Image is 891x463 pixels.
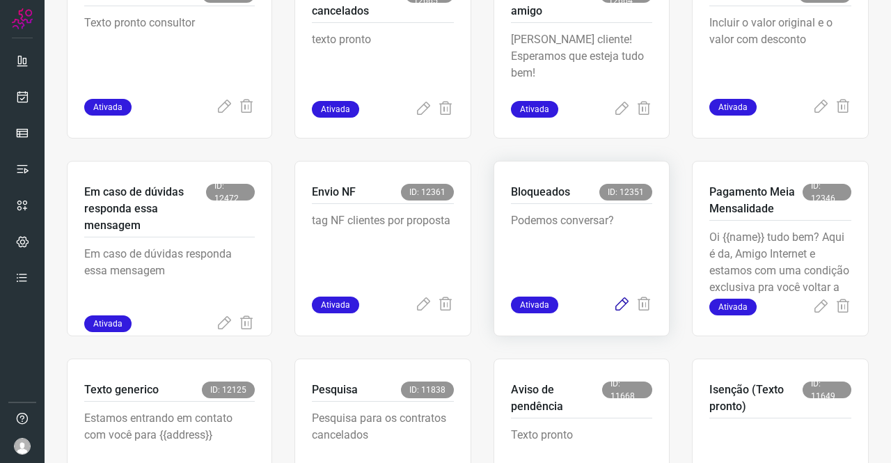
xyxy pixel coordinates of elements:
[803,184,851,201] span: ID: 12346
[709,229,851,299] p: Oi {{name}} tudo bem? Aqui é da, Amigo Internet e estamos com uma condição exclusiva pra você vol...
[511,297,558,313] span: Ativada
[84,246,255,315] p: Em caso de dúvidas responda essa mensagem
[312,31,454,101] p: texto pronto
[602,382,652,398] span: ID: 11668
[312,212,454,282] p: tag NF clientes por proposta
[312,297,359,313] span: Ativada
[312,382,358,398] p: Pesquisa
[12,8,33,29] img: Logo
[84,184,206,234] p: Em caso de dúvidas responda essa mensagem
[709,99,757,116] span: Ativada
[312,184,356,201] p: Envio NF
[709,184,803,217] p: Pagamento Meia Mensalidade
[84,382,159,398] p: Texto generico
[709,299,757,315] span: Ativada
[84,99,132,116] span: Ativada
[206,184,255,201] span: ID: 12472
[202,382,255,398] span: ID: 12125
[709,382,803,415] p: Isenção (Texto pronto)
[511,184,570,201] p: Bloqueados
[599,184,652,201] span: ID: 12351
[803,382,851,398] span: ID: 11649
[84,15,255,84] p: Texto pronto consultor
[84,315,132,332] span: Ativada
[401,382,454,398] span: ID: 11838
[511,31,653,101] p: [PERSON_NAME] cliente! Esperamos que esteja tudo bem!
[511,212,653,282] p: Podemos conversar?
[709,15,851,84] p: Incluir o valor original e o valor com desconto
[14,438,31,455] img: avatar-user-boy.jpg
[312,101,359,118] span: Ativada
[511,101,558,118] span: Ativada
[511,382,602,415] p: Aviso de pendência
[401,184,454,201] span: ID: 12361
